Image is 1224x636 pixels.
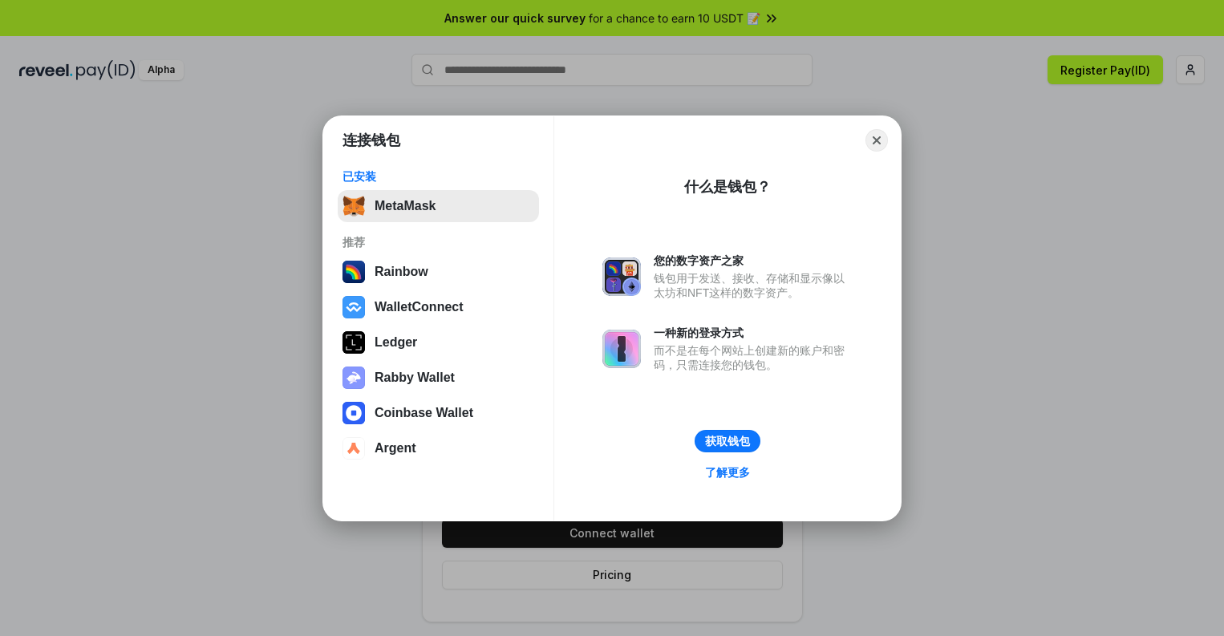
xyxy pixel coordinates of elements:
div: Ledger [375,335,417,350]
div: Coinbase Wallet [375,406,473,420]
div: Rabby Wallet [375,371,455,385]
div: MetaMask [375,199,436,213]
button: Argent [338,432,539,464]
img: svg+xml,%3Csvg%20width%3D%2228%22%20height%3D%2228%22%20viewBox%3D%220%200%2028%2028%22%20fill%3D... [342,437,365,460]
img: svg+xml,%3Csvg%20xmlns%3D%22http%3A%2F%2Fwww.w3.org%2F2000%2Fsvg%22%20fill%3D%22none%22%20viewBox... [602,257,641,296]
img: svg+xml,%3Csvg%20width%3D%2228%22%20height%3D%2228%22%20viewBox%3D%220%200%2028%2028%22%20fill%3D... [342,296,365,318]
button: MetaMask [338,190,539,222]
div: 什么是钱包？ [684,177,771,196]
h1: 连接钱包 [342,131,400,150]
button: Coinbase Wallet [338,397,539,429]
div: 了解更多 [705,465,750,480]
button: Rabby Wallet [338,362,539,394]
img: svg+xml,%3Csvg%20xmlns%3D%22http%3A%2F%2Fwww.w3.org%2F2000%2Fsvg%22%20fill%3D%22none%22%20viewBox... [342,367,365,389]
img: svg+xml,%3Csvg%20xmlns%3D%22http%3A%2F%2Fwww.w3.org%2F2000%2Fsvg%22%20width%3D%2228%22%20height%3... [342,331,365,354]
a: 了解更多 [695,462,760,483]
div: 钱包用于发送、接收、存储和显示像以太坊和NFT这样的数字资产。 [654,271,853,300]
button: WalletConnect [338,291,539,323]
img: svg+xml,%3Csvg%20width%3D%2228%22%20height%3D%2228%22%20viewBox%3D%220%200%2028%2028%22%20fill%3D... [342,402,365,424]
div: 已安装 [342,169,534,184]
img: svg+xml,%3Csvg%20xmlns%3D%22http%3A%2F%2Fwww.w3.org%2F2000%2Fsvg%22%20fill%3D%22none%22%20viewBox... [602,330,641,368]
img: svg+xml,%3Csvg%20fill%3D%22none%22%20height%3D%2233%22%20viewBox%3D%220%200%2035%2033%22%20width%... [342,195,365,217]
div: WalletConnect [375,300,464,314]
div: Argent [375,441,416,456]
button: 获取钱包 [695,430,760,452]
div: Rainbow [375,265,428,279]
button: Close [865,129,888,152]
div: 获取钱包 [705,434,750,448]
div: 推荐 [342,235,534,249]
div: 您的数字资产之家 [654,253,853,268]
div: 而不是在每个网站上创建新的账户和密码，只需连接您的钱包。 [654,343,853,372]
img: svg+xml,%3Csvg%20width%3D%22120%22%20height%3D%22120%22%20viewBox%3D%220%200%20120%20120%22%20fil... [342,261,365,283]
button: Ledger [338,326,539,359]
button: Rainbow [338,256,539,288]
div: 一种新的登录方式 [654,326,853,340]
